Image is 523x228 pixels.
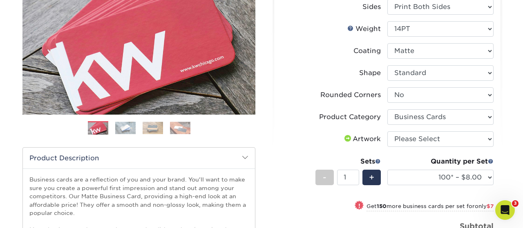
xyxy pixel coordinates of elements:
[319,112,381,122] div: Product Category
[323,171,326,184] span: -
[115,122,136,134] img: Business Cards 02
[367,203,494,211] small: Get more business cards per set for
[512,200,519,207] span: 3
[347,24,381,34] div: Weight
[320,90,381,100] div: Rounded Corners
[369,171,374,184] span: +
[359,68,381,78] div: Shape
[475,203,494,209] span: only
[343,134,381,144] div: Artwork
[487,203,494,209] span: $7
[170,122,190,134] img: Business Cards 04
[377,203,387,209] strong: 150
[143,122,163,134] img: Business Cards 03
[387,157,494,166] div: Quantity per Set
[353,46,381,56] div: Coating
[2,203,69,225] iframe: Google Customer Reviews
[362,2,381,12] div: Sides
[315,157,381,166] div: Sets
[23,148,255,168] h2: Product Description
[358,201,360,210] span: !
[88,118,108,139] img: Business Cards 01
[495,200,515,220] iframe: Intercom live chat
